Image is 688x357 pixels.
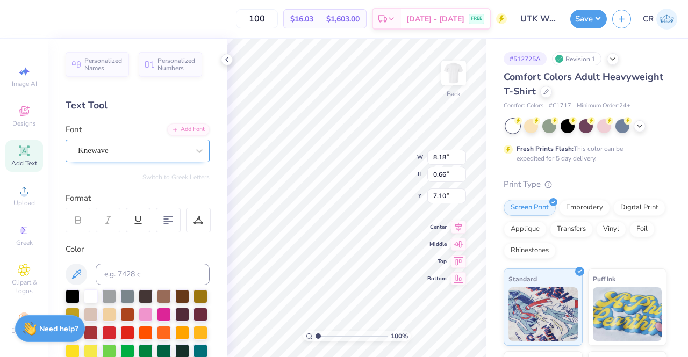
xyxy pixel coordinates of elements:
span: Bottom [427,275,447,282]
span: # C1717 [549,101,571,111]
span: Comfort Colors [504,101,543,111]
span: $16.03 [290,13,313,25]
span: Middle [427,241,447,248]
div: Foil [629,221,655,237]
button: Switch to Greek Letters [142,173,210,181]
span: Upload [13,199,35,207]
span: Center [427,223,447,231]
div: Transfers [550,221,593,237]
button: Save [570,10,607,28]
span: CR [643,13,654,25]
div: Add Font [167,123,210,136]
div: Print Type [504,178,666,191]
span: Add Text [11,159,37,167]
span: FREE [471,15,482,23]
span: Designs [12,119,36,128]
div: Screen Print [504,200,556,216]
span: Minimum Order: 24 + [577,101,630,111]
span: Standard [508,273,537,285]
span: Comfort Colors Adult Heavyweight T-Shirt [504,70,663,98]
a: CR [643,9,677,30]
div: Applique [504,221,547,237]
input: Untitled Design [512,8,565,30]
span: [DATE] - [DATE] [406,13,464,25]
strong: Fresh Prints Flash: [517,144,574,153]
div: Format [66,192,211,205]
span: Personalized Names [84,57,123,72]
span: Image AI [12,79,37,88]
strong: Need help? [39,324,78,334]
div: # 512725A [504,52,547,65]
img: Puff Ink [593,287,662,341]
div: Color [66,243,210,256]
span: Personalized Numbers [157,57,196,72]
img: Back [443,62,464,84]
img: Standard [508,287,578,341]
span: Clipart & logos [5,278,43,295]
div: Digital Print [613,200,665,216]
div: Embroidery [559,200,610,216]
div: Back [447,89,461,99]
span: $1,603.00 [326,13,360,25]
label: Font [66,123,82,136]
span: Puff Ink [593,273,615,285]
img: Conner Roberts [656,9,677,30]
span: 100 % [391,331,408,341]
div: Vinyl [596,221,626,237]
span: Greek [16,238,33,247]
div: This color can be expedited for 5 day delivery. [517,144,649,163]
input: e.g. 7428 c [96,264,210,285]
div: Text Tool [66,98,210,113]
span: Decorate [11,326,37,335]
div: Rhinestones [504,243,556,259]
input: – – [236,9,278,28]
span: Top [427,258,447,265]
div: Revision 1 [552,52,601,65]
